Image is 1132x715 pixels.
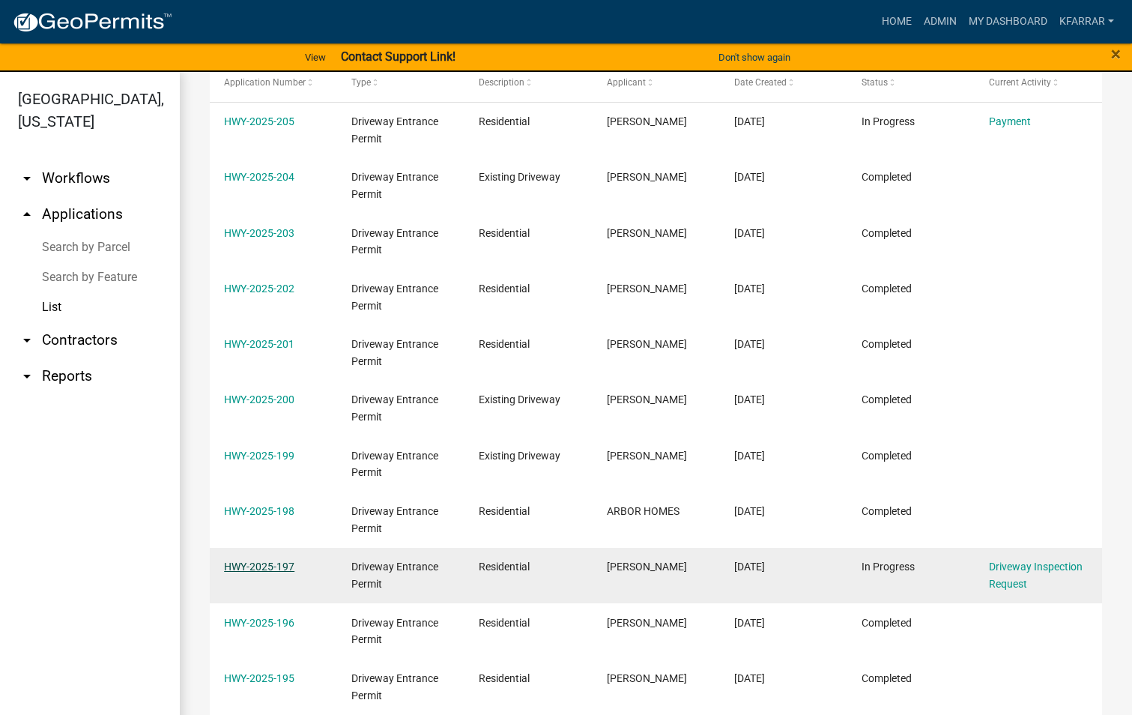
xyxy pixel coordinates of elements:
datatable-header-cell: Description [464,65,592,101]
span: Residential [479,338,530,350]
span: Driveway Entrance Permit [351,171,438,200]
span: Residential [479,561,530,573]
span: Completed [862,227,912,239]
a: HWY-2025-199 [224,450,294,462]
span: Jessica Ritchie [607,171,687,183]
a: kfarrar [1053,7,1120,36]
a: HWY-2025-198 [224,505,294,517]
a: HWY-2025-201 [224,338,294,350]
span: 09/10/2025 [734,227,765,239]
a: Home [876,7,918,36]
span: Application Number [224,77,306,88]
span: Shane Weist [607,115,687,127]
span: 09/02/2025 [734,617,765,629]
i: arrow_drop_down [18,331,36,349]
span: Completed [862,617,912,629]
span: 09/16/2025 [734,115,765,127]
a: HWY-2025-196 [224,617,294,629]
button: Don't show again [712,45,796,70]
span: Applicant [607,77,646,88]
span: Driveway Entrance Permit [351,227,438,256]
span: 09/04/2025 [734,505,765,517]
span: × [1111,43,1121,64]
span: Residential [479,283,530,295]
span: In Progress [862,115,915,127]
span: Robert Lahrman [607,338,687,350]
span: 09/10/2025 [734,283,765,295]
span: Existing Driveway [479,171,560,183]
span: Driveway Entrance Permit [351,617,438,646]
span: Driveway Entrance Permit [351,115,438,145]
span: Shane Weist [607,672,687,684]
a: View [299,45,332,70]
datatable-header-cell: Applicant [592,65,719,101]
span: Completed [862,672,912,684]
button: Close [1111,45,1121,63]
a: My Dashboard [963,7,1053,36]
a: HWY-2025-202 [224,283,294,295]
datatable-header-cell: Application Number [210,65,337,101]
span: Driveway Entrance Permit [351,505,438,534]
a: Admin [918,7,963,36]
datatable-header-cell: Current Activity [975,65,1102,101]
datatable-header-cell: Type [337,65,464,101]
strong: Contact Support Link! [341,49,455,64]
span: Completed [862,505,912,517]
datatable-header-cell: Date Created [720,65,847,101]
span: 09/08/2025 [734,338,765,350]
span: ARBOR HOMES [607,505,679,517]
a: Driveway Inspection Request [989,561,1083,590]
span: 09/05/2025 [734,450,765,462]
span: Type [351,77,371,88]
span: Driveway Entrance Permit [351,672,438,702]
span: Completed [862,283,912,295]
span: Jessica Ritchie [607,393,687,405]
span: Residential [479,617,530,629]
i: arrow_drop_down [18,169,36,187]
a: HWY-2025-200 [224,393,294,405]
a: HWY-2025-203 [224,227,294,239]
span: 09/11/2025 [734,171,765,183]
span: Existing Driveway [479,393,560,405]
span: Completed [862,450,912,462]
span: Jessica Ritchie [607,450,687,462]
span: 09/05/2025 [734,393,765,405]
span: Driveway Entrance Permit [351,561,438,590]
span: Residential [479,227,530,239]
span: Completed [862,171,912,183]
span: Driveway Entrance Permit [351,450,438,479]
span: 08/28/2025 [734,672,765,684]
span: Driveway Entrance Permit [351,283,438,312]
i: arrow_drop_down [18,367,36,385]
span: Residential [479,505,530,517]
span: Driveway Entrance Permit [351,393,438,423]
span: Shane Weist [607,283,687,295]
a: HWY-2025-204 [224,171,294,183]
span: Completed [862,393,912,405]
a: Payment [989,115,1031,127]
span: In Progress [862,561,915,573]
span: Date Created [734,77,787,88]
a: HWY-2025-195 [224,672,294,684]
span: Residential [479,115,530,127]
span: Existing Driveway [479,450,560,462]
a: HWY-2025-197 [224,561,294,573]
span: Jessica Ritchie [607,617,687,629]
span: Description [479,77,524,88]
a: HWY-2025-205 [224,115,294,127]
span: 09/03/2025 [734,561,765,573]
datatable-header-cell: Status [847,65,975,101]
span: Status [862,77,888,88]
span: Residential [479,672,530,684]
span: Shane Weist [607,227,687,239]
span: Current Activity [989,77,1051,88]
span: Driveway Entrance Permit [351,338,438,367]
span: Completed [862,338,912,350]
i: arrow_drop_up [18,205,36,223]
span: Beverly Wilson [607,561,687,573]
